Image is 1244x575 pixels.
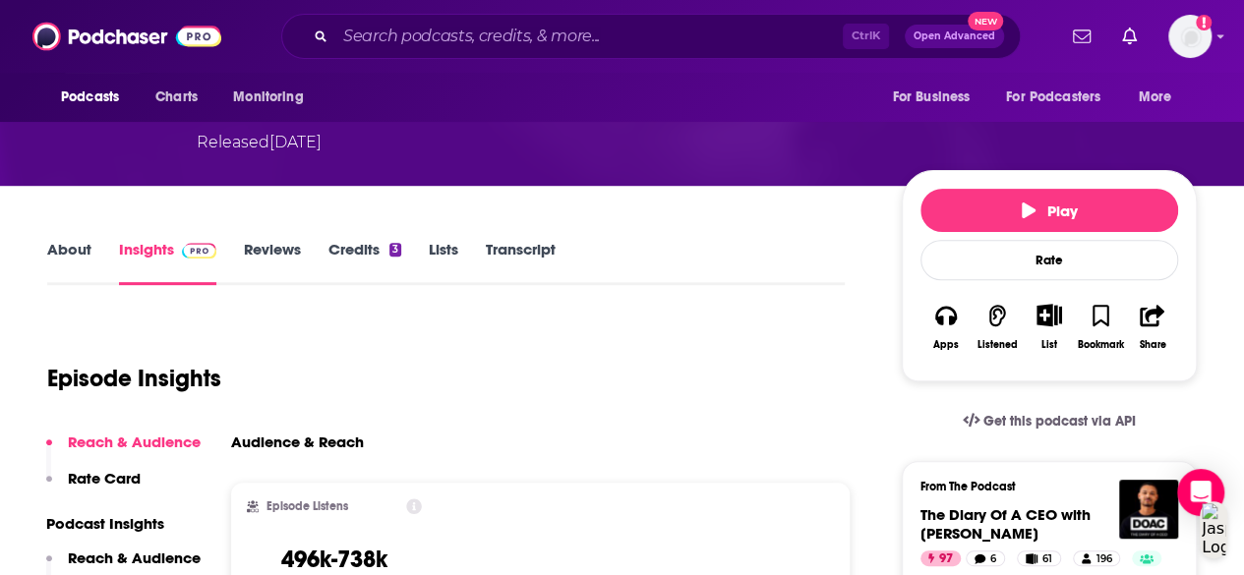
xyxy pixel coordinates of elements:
a: Credits3 [328,240,401,285]
a: Show notifications dropdown [1065,20,1098,53]
a: InsightsPodchaser Pro [119,240,216,285]
span: For Business [892,84,970,111]
img: Podchaser Pro [182,243,216,259]
div: Show More ButtonList [1024,291,1075,363]
h3: 496k-738k [281,545,387,574]
svg: Add a profile image [1196,15,1212,30]
div: Released [DATE] [197,131,322,154]
a: Reviews [244,240,301,285]
button: Share [1127,291,1178,363]
a: 196 [1073,550,1120,566]
img: Podchaser - Follow, Share and Rate Podcasts [32,18,221,55]
div: Search podcasts, credits, & more... [281,14,1021,59]
span: Open Advanced [914,31,995,41]
span: More [1139,84,1172,111]
input: Search podcasts, credits, & more... [335,21,843,52]
img: The Diary Of A CEO with Steven Bartlett [1119,480,1178,539]
a: Lists [429,240,458,285]
a: 6 [966,550,1005,566]
h2: Episode Listens [267,499,348,513]
div: Share [1139,339,1165,351]
span: 6 [990,549,996,569]
a: Transcript [486,240,556,285]
button: Show profile menu [1168,15,1212,58]
span: Monitoring [233,84,303,111]
button: Rate Card [46,469,141,505]
p: Reach & Audience [68,548,201,567]
button: Reach & Audience [46,432,201,469]
a: The Diary Of A CEO with Steven Bartlett [920,505,1091,543]
h1: Episode Insights [47,364,221,393]
div: Bookmark [1078,339,1124,351]
a: 61 [1017,550,1061,566]
button: open menu [878,79,994,116]
div: Open Intercom Messenger [1177,469,1224,516]
span: Play [1022,201,1078,220]
button: open menu [219,79,328,116]
button: open menu [47,79,145,116]
span: Get this podcast via API [983,413,1136,430]
p: Reach & Audience [68,432,201,451]
span: Logged in as mmullin [1168,15,1212,58]
div: Listened [977,339,1018,351]
a: About [47,240,91,285]
button: Play [920,189,1178,232]
span: 61 [1042,549,1052,569]
span: The Diary Of A CEO with [PERSON_NAME] [920,505,1091,543]
a: Charts [143,79,209,116]
p: Podcast Insights [46,514,201,533]
button: open menu [993,79,1129,116]
div: Apps [933,339,959,351]
span: For Podcasters [1006,84,1100,111]
p: Rate Card [68,469,141,488]
h3: From The Podcast [920,480,1162,493]
h3: Audience & Reach [231,432,364,451]
span: New [968,12,1003,30]
div: 3 [389,243,401,257]
button: Bookmark [1075,291,1126,363]
button: open menu [1125,79,1197,116]
div: Rate [920,240,1178,280]
button: Show More Button [1029,304,1069,325]
a: Get this podcast via API [947,397,1152,445]
span: Charts [155,84,198,111]
span: Podcasts [61,84,119,111]
button: Listened [972,291,1023,363]
button: Apps [920,291,972,363]
span: 97 [939,549,953,569]
span: Ctrl K [843,24,889,49]
img: User Profile [1168,15,1212,58]
button: Open AdvancedNew [905,25,1004,48]
a: 97 [920,550,961,566]
div: List [1041,338,1057,351]
span: 196 [1096,549,1111,569]
a: Show notifications dropdown [1114,20,1145,53]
